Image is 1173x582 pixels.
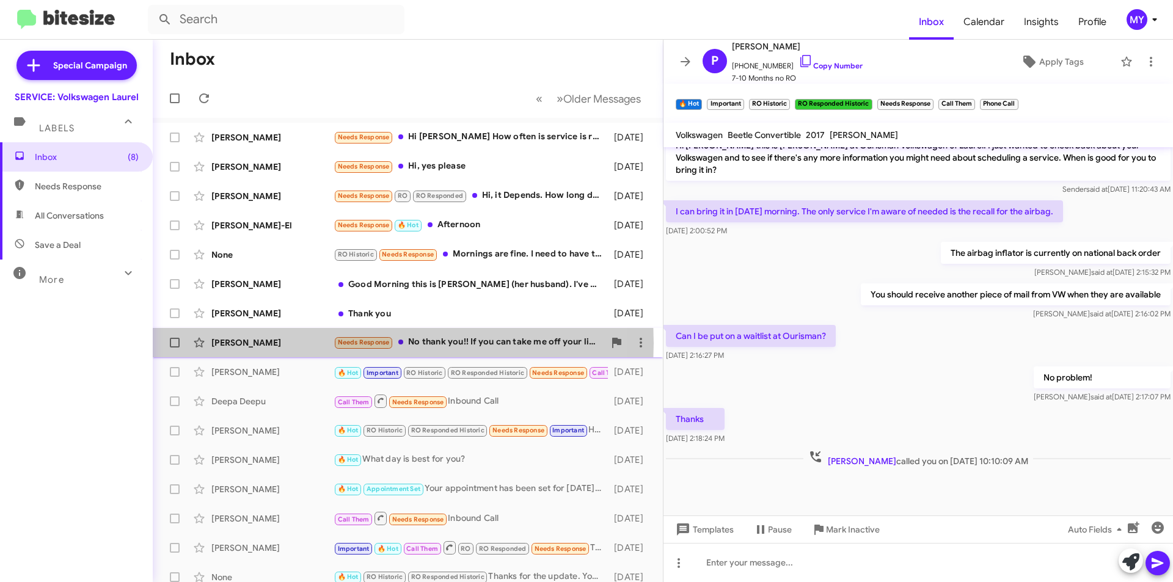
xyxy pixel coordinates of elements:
span: Older Messages [563,92,641,106]
div: [PERSON_NAME] [211,307,334,319]
button: Next [549,86,648,111]
div: [PERSON_NAME] [211,278,334,290]
div: Deepa Deepu [211,395,334,407]
div: [PERSON_NAME] [211,483,334,495]
span: Call Them [338,398,370,406]
span: « [536,91,543,106]
span: 🔥 Hot [338,485,359,493]
span: Sender [DATE] 11:20:43 AM [1062,184,1171,194]
h1: Inbox [170,49,215,69]
div: [PERSON_NAME] [211,366,334,378]
span: 🔥 Hot [338,426,359,434]
div: [DATE] [608,483,653,495]
span: [DATE] 2:00:52 PM [666,226,727,235]
span: [PERSON_NAME] [828,456,896,467]
span: said at [1091,392,1112,401]
div: Thank you [334,307,608,319]
span: 🔥 Hot [378,545,398,553]
a: Copy Number [798,61,863,70]
span: 🔥 Hot [338,369,359,377]
span: RO Responded [479,545,526,553]
span: Apply Tags [1039,51,1084,73]
span: 🔥 Hot [338,573,359,581]
p: The airbag inflator is currently on national back order [941,242,1171,264]
button: Templates [663,518,744,540]
div: [DATE] [608,366,653,378]
span: said at [1086,184,1108,194]
span: said at [1091,267,1113,277]
span: Auto Fields [1068,518,1127,540]
div: Hello I need to schedule oil change appointment [334,423,608,437]
span: [PERSON_NAME] [DATE] 2:15:32 PM [1034,267,1171,277]
div: No thank you!! If you can take me off your list please [334,335,604,349]
span: Beetle Convertible [728,129,801,140]
div: MY [1127,9,1147,30]
button: Mark Inactive [802,518,890,540]
span: Special Campaign [53,59,127,71]
div: [DATE] [608,512,653,525]
div: Inbound Call [334,364,608,379]
nav: Page navigation example [529,86,648,111]
span: RO Responded [416,192,463,200]
span: Inbox [909,4,954,40]
input: Search [148,5,404,34]
span: Needs Response [392,515,444,523]
div: [PERSON_NAME] [211,454,334,466]
span: 7-10 Months no RO [732,72,863,84]
div: [DATE] [608,249,653,261]
span: Insights [1014,4,1069,40]
small: Important [707,99,744,110]
span: Save a Deal [35,239,81,251]
span: Important [552,426,584,434]
div: Afternoon [334,218,608,232]
a: Special Campaign [16,51,137,80]
div: Hi, it Depends. How long do you envision it taking? I have to pick up my kids [334,189,608,203]
span: RO Historic [367,573,403,581]
span: Important [338,545,370,553]
span: Calendar [954,4,1014,40]
span: RO [398,192,407,200]
button: MY [1116,9,1160,30]
span: Needs Response [338,192,390,200]
p: No problem! [1034,366,1171,388]
div: Inbound Call [334,393,608,409]
span: RO Responded Historic [411,573,484,581]
span: Volkswagen [676,129,723,140]
span: Needs Response [535,545,586,553]
div: Your appointment has been set for [DATE] 2pm! thank you [334,482,608,496]
span: [PHONE_NUMBER] [732,54,863,72]
span: Needs Response [338,133,390,141]
span: Labels [39,123,75,134]
span: Needs Response [532,369,584,377]
div: [DATE] [608,190,653,202]
span: Important [367,369,398,377]
div: [PERSON_NAME] [211,131,334,144]
div: [DATE] [608,542,653,554]
span: RO Historic [406,369,442,377]
button: Apply Tags [989,51,1114,73]
span: Mark Inactive [826,518,880,540]
small: 🔥 Hot [676,99,702,110]
div: [DATE] [608,395,653,407]
span: Needs Response [338,338,390,346]
div: [DATE] [608,161,653,173]
div: Mornings are fine. I need to have the ID 4 stain resistant, it wasn't done [334,247,608,261]
span: [PERSON_NAME] [DATE] 2:16:02 PM [1033,309,1171,318]
span: » [557,91,563,106]
span: Needs Response [392,398,444,406]
div: [PERSON_NAME] [211,542,334,554]
div: [DATE] [608,131,653,144]
small: RO Historic [749,99,790,110]
small: RO Responded Historic [795,99,872,110]
button: Pause [744,518,802,540]
div: [PERSON_NAME]-El [211,219,334,231]
span: [PERSON_NAME] [830,129,898,140]
span: [DATE] 2:16:27 PM [666,351,724,360]
span: called you on [DATE] 10:10:09 AM [803,449,1033,467]
span: 🔥 Hot [338,456,359,464]
span: RO Historic [367,426,403,434]
div: [DATE] [608,278,653,290]
span: Templates [673,518,734,540]
div: [PERSON_NAME] [211,336,334,349]
small: Needs Response [877,99,934,110]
